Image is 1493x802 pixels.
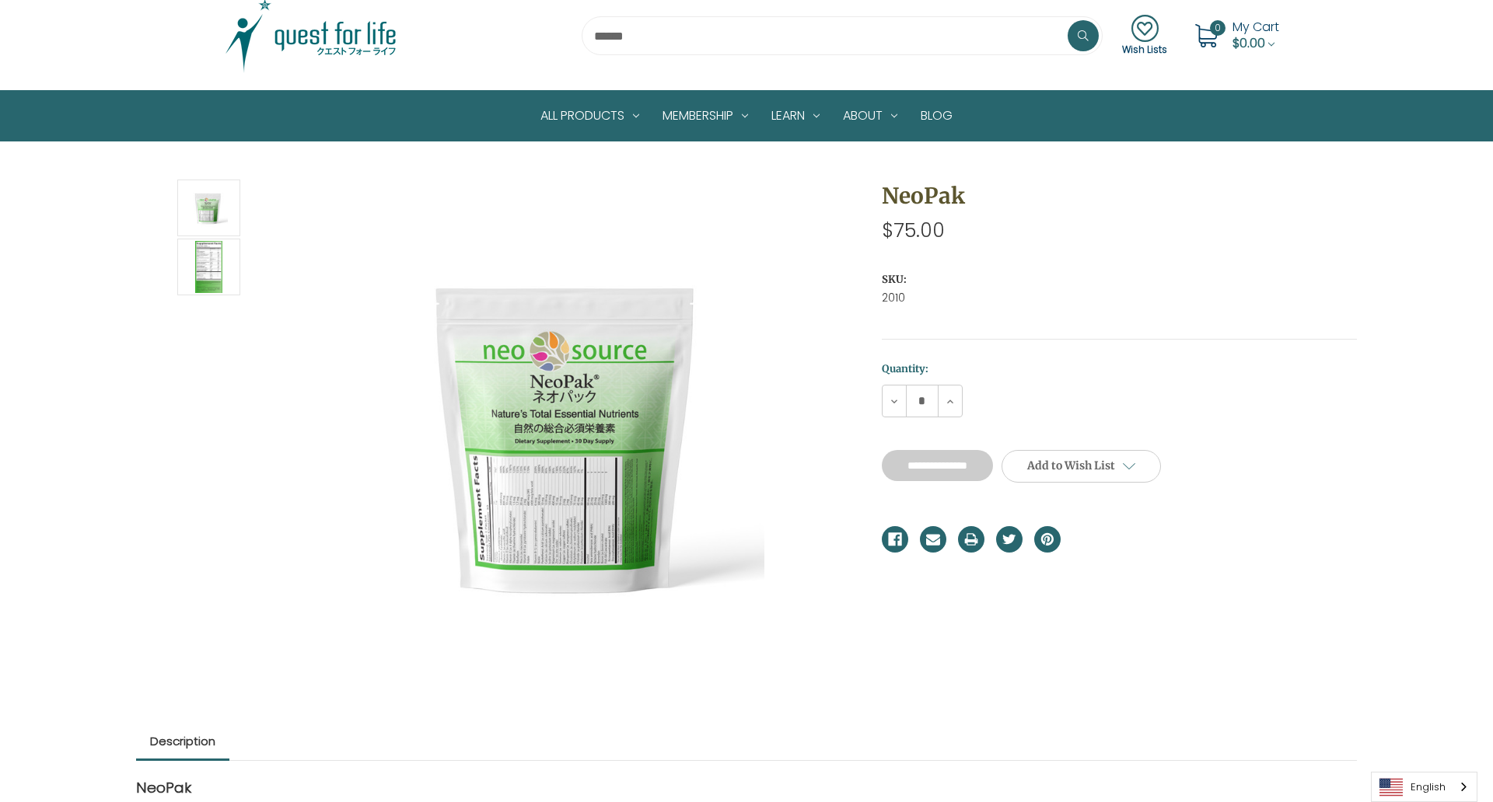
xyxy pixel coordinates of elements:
[909,91,964,141] a: Blog
[1122,15,1167,57] a: Wish Lists
[1233,18,1279,36] span: My Cart
[1233,34,1265,52] span: $0.00
[651,91,760,141] a: Membership
[376,242,764,630] img: NeoPak
[882,361,1357,377] label: Quantity:
[760,91,831,141] a: Learn
[831,91,909,141] a: About
[958,526,984,553] a: Print
[1210,20,1226,36] span: 0
[882,290,1357,306] dd: 2010
[1027,459,1115,472] span: Add to Wish List
[529,91,651,141] a: All Products
[882,217,945,244] span: $75.00
[136,724,229,758] a: Description
[1002,450,1161,483] a: Add to Wish List
[189,241,228,293] img: ビタミンＡ、ビタミンＣ、ビタミンＤ、ビタミンＥ、チアミン、リボフラビン、ナイアシン、ビタミンＢ６、葉酸、ビタミンＢ12、ビオチン、パントテン酸、カルシウム、ヨウ素、マグネシウム、亜鉛、セレニウム...
[189,182,228,234] img: NeoPak
[882,272,1353,288] dt: SKU:
[136,777,191,798] strong: NeoPak
[882,180,1357,212] h1: NeoPak
[1233,18,1279,52] a: Cart with 0 items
